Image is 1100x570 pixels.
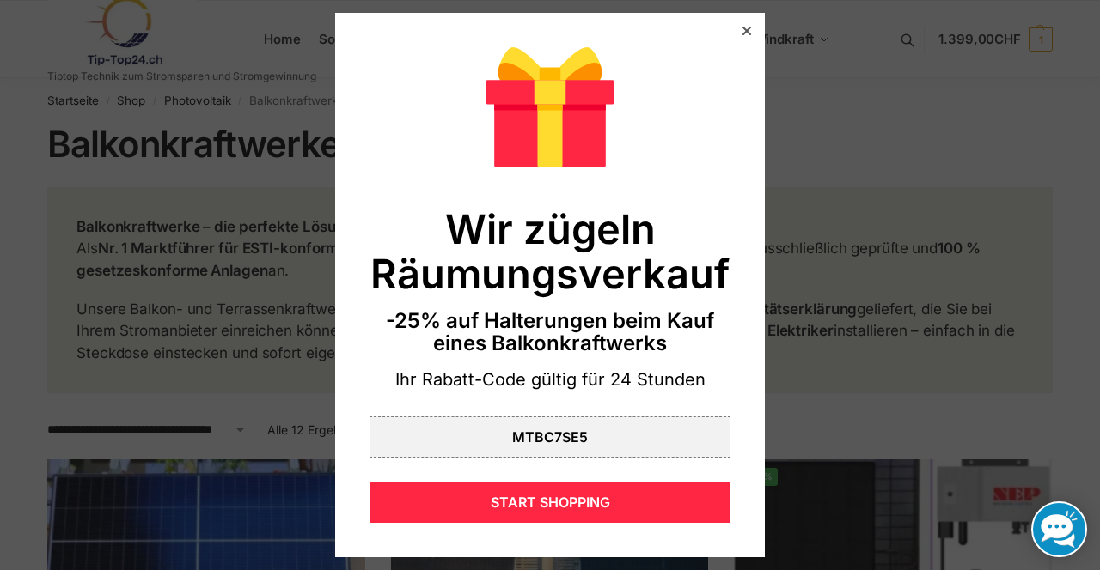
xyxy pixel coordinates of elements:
div: Wir zügeln Räumungsverkauf [370,207,730,295]
div: START SHOPPING [370,482,730,523]
div: -25% auf Halterungen beim Kauf eines Balkonkraftwerks [370,310,730,355]
div: MTBC7SE5 [512,430,588,444]
div: MTBC7SE5 [370,416,730,458]
div: Ihr Rabatt-Code gültig für 24 Stunden [370,368,730,392]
